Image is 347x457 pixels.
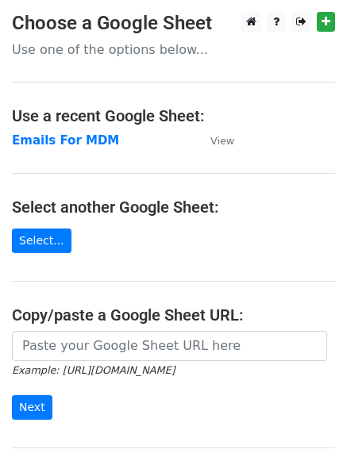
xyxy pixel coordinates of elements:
p: Use one of the options below... [12,41,335,58]
h4: Copy/paste a Google Sheet URL: [12,305,335,325]
a: View [195,133,234,148]
input: Paste your Google Sheet URL here [12,331,327,361]
h4: Select another Google Sheet: [12,198,335,217]
a: Emails For MDM [12,133,119,148]
input: Next [12,395,52,420]
h4: Use a recent Google Sheet: [12,106,335,125]
small: View [210,135,234,147]
a: Select... [12,228,71,253]
small: Example: [URL][DOMAIN_NAME] [12,364,175,376]
h3: Choose a Google Sheet [12,12,335,35]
